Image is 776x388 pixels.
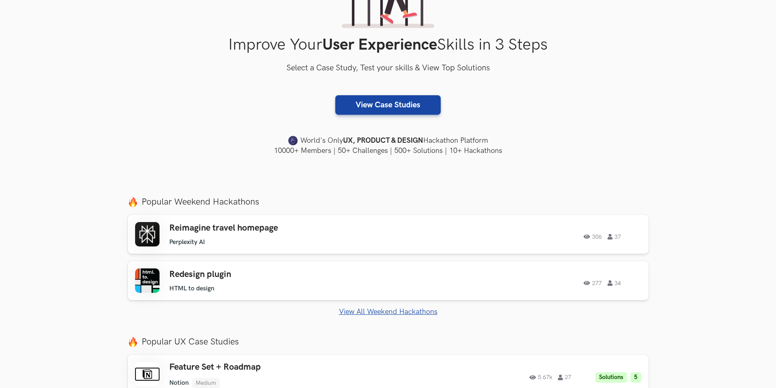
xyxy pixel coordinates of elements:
[169,379,189,387] li: Notion
[322,35,437,54] strong: User Experience
[584,234,602,240] span: 306
[128,307,649,316] a: View All Weekend Hackathons
[169,362,400,373] h3: Feature Set + Roadmap
[128,62,649,75] h3: Select a Case Study, Test your skills & View Top Solutions
[169,223,400,233] h3: Reimagine travel homepage
[128,196,649,207] label: Popular Weekend Hackathons
[128,146,649,156] h4: 10000+ Members | 50+ Challenges | 500+ Solutions | 10+ Hackathons
[169,285,214,292] li: HTML to design
[343,135,423,146] strong: UX, PRODUCT & DESIGN
[192,378,220,388] li: Medium
[288,135,298,146] img: uxhack-favicon-image.png
[128,336,649,347] label: Popular UX Case Studies
[169,238,205,246] li: Perplexity AI
[529,375,552,380] span: 5.67k
[608,234,621,240] span: 37
[128,197,138,207] img: fire.png
[128,215,649,254] a: Reimagine travel homepage Perplexity AI 306 37
[169,269,400,280] h3: Redesign plugin
[128,135,649,146] h4: World's Only Hackathon Platform
[595,372,627,383] li: Solutions
[558,375,571,380] span: 27
[335,95,441,115] a: View Case Studies
[128,261,649,300] a: Redesign plugin HTML to design 277 34
[630,372,641,383] li: 5
[584,280,602,286] span: 277
[128,35,649,54] h1: Improve Your Skills in 3 Steps
[128,337,138,347] img: fire.png
[608,280,621,286] span: 34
